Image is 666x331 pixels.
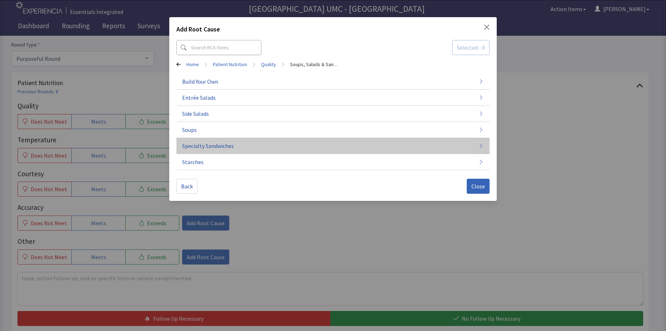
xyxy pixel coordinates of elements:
[213,61,247,68] a: Patient Nutrition
[176,74,490,90] button: Build Your Own
[282,57,284,71] span: >
[205,57,207,71] span: >
[176,179,197,194] button: Back
[467,179,490,194] button: Close
[176,122,490,138] button: Soups
[182,158,204,166] span: Starches
[290,61,339,68] a: Soups, Salads & Sandwiches
[176,106,490,122] button: Side Salads
[484,24,490,30] button: Close
[176,154,490,170] button: Starches
[176,24,220,37] h2: Add Root Cause
[181,182,193,191] span: Back
[186,61,199,68] a: Home
[261,61,276,68] a: Quality
[471,182,485,191] span: Close
[176,138,490,154] button: Specialty Sandwiches
[176,90,490,106] button: Entrée Salads
[253,57,255,71] span: >
[182,77,218,86] span: Build Your Own
[182,109,209,118] span: Side Salads
[182,93,216,102] span: Entrée Salads
[182,142,234,150] span: Specialty Sandwiches
[176,40,261,55] input: Search RCA Items
[182,125,197,134] span: Soups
